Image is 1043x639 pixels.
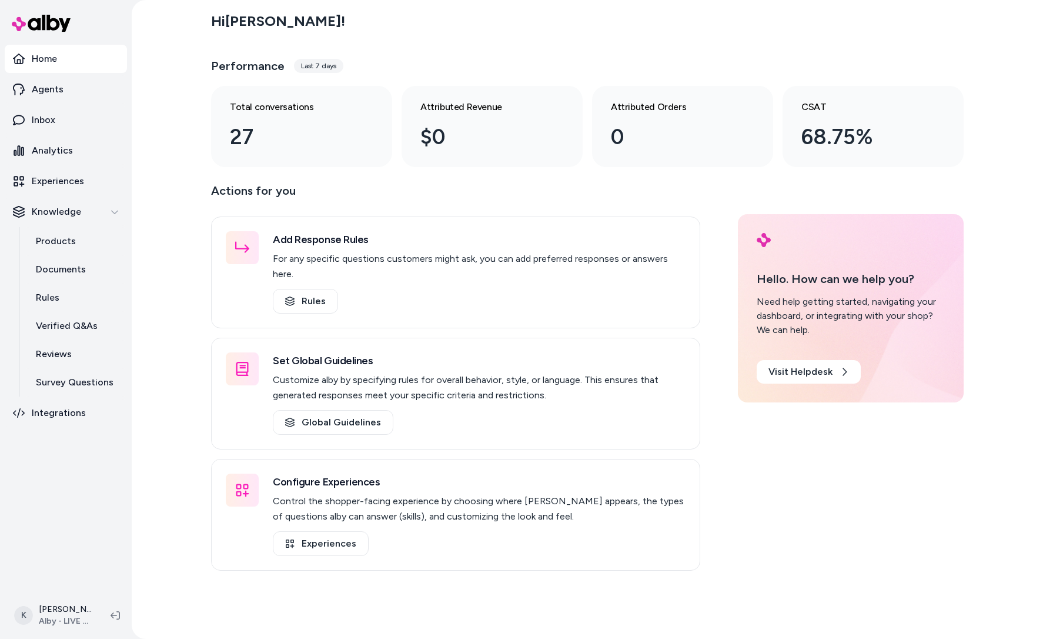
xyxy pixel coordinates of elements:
p: Agents [32,82,63,96]
div: $0 [420,121,545,153]
a: Rules [24,284,127,312]
p: Knowledge [32,205,81,219]
a: Experiences [5,167,127,195]
a: Total conversations 27 [211,86,392,167]
a: Survey Questions [24,368,127,397]
h3: Configure Experiences [273,474,686,490]
button: K[PERSON_NAME]Alby - LIVE on [DOMAIN_NAME] [7,597,101,634]
div: 27 [230,121,355,153]
button: Knowledge [5,198,127,226]
div: Need help getting started, navigating your dashboard, or integrating with your shop? We can help. [757,295,945,337]
p: [PERSON_NAME] [39,604,92,615]
a: Rules [273,289,338,314]
p: Products [36,234,76,248]
p: Home [32,52,57,66]
div: 0 [611,121,736,153]
p: Integrations [32,406,86,420]
h3: CSAT [801,100,926,114]
img: alby Logo [12,15,71,32]
a: Experiences [273,531,369,556]
div: 68.75% [801,121,926,153]
a: Integrations [5,399,127,427]
h3: Add Response Rules [273,231,686,248]
a: Verified Q&As [24,312,127,340]
h2: Hi [PERSON_NAME] ! [211,12,345,30]
h3: Set Global Guidelines [273,352,686,369]
p: Rules [36,291,59,305]
p: Customize alby by specifying rules for overall behavior, style, or language. This ensures that ge... [273,372,686,403]
a: Attributed Orders 0 [592,86,773,167]
p: Verified Q&As [36,319,98,333]
p: Control the shopper-facing experience by choosing where [PERSON_NAME] appears, the types of quest... [273,494,686,524]
img: alby Logo [757,233,771,247]
p: For any specific questions customers might ask, you can add preferred responses or answers here. [273,251,686,282]
p: Reviews [36,347,72,361]
p: Documents [36,262,86,277]
p: Analytics [32,144,73,158]
p: Actions for you [211,181,700,209]
a: Analytics [5,137,127,165]
p: Experiences [32,174,84,188]
p: Hello. How can we help you? [757,270,945,288]
p: Inbox [32,113,55,127]
a: Agents [5,75,127,104]
a: Reviews [24,340,127,368]
a: Inbox [5,106,127,134]
span: K [14,606,33,625]
span: Alby - LIVE on [DOMAIN_NAME] [39,615,92,627]
h3: Total conversations [230,100,355,114]
h3: Attributed Orders [611,100,736,114]
h3: Performance [211,58,285,74]
a: Global Guidelines [273,410,393,435]
a: Home [5,45,127,73]
a: Documents [24,255,127,284]
a: Products [24,227,127,255]
a: Attributed Revenue $0 [402,86,583,167]
h3: Attributed Revenue [420,100,545,114]
a: Visit Helpdesk [757,360,861,384]
a: CSAT 68.75% [783,86,964,167]
div: Last 7 days [294,59,343,73]
p: Survey Questions [36,375,113,390]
